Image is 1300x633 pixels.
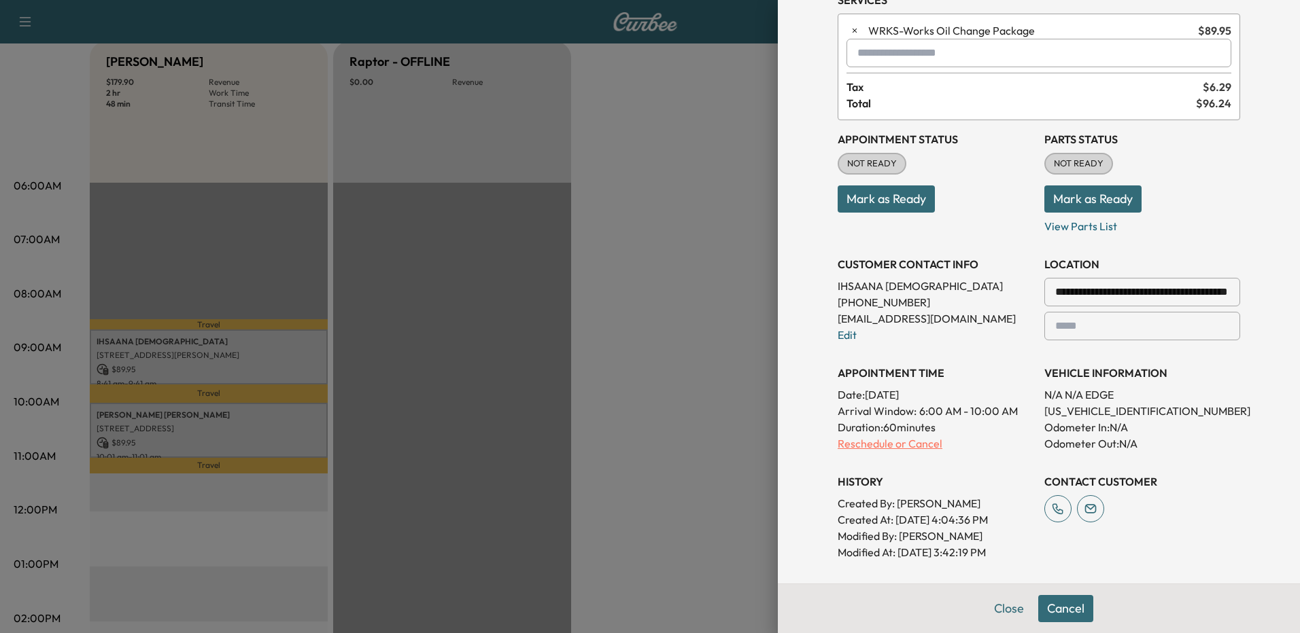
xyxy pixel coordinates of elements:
[1044,419,1240,435] p: Odometer In: N/A
[838,310,1033,327] p: [EMAIL_ADDRESS][DOMAIN_NAME]
[1038,595,1093,622] button: Cancel
[838,419,1033,435] p: Duration: 60 minutes
[839,157,905,170] span: NOT READY
[846,79,1203,95] span: Tax
[1044,256,1240,272] h3: LOCATION
[838,131,1033,147] h3: Appointment Status
[1044,185,1142,213] button: Mark as Ready
[838,278,1033,294] p: IHSAANA [DEMOGRAPHIC_DATA]
[1203,79,1231,95] span: $ 6.29
[919,403,1018,419] span: 6:00 AM - 10:00 AM
[838,403,1033,419] p: Arrival Window:
[1044,365,1240,381] h3: VEHICLE INFORMATION
[1196,95,1231,111] span: $ 96.24
[838,528,1033,544] p: Modified By : [PERSON_NAME]
[838,256,1033,272] h3: CUSTOMER CONTACT INFO
[1044,435,1240,452] p: Odometer Out: N/A
[1044,386,1240,403] p: N/A N/A EDGE
[838,582,1240,598] h3: NOTES
[1044,473,1240,490] h3: CONTACT CUSTOMER
[838,473,1033,490] h3: History
[1044,213,1240,234] p: View Parts List
[838,544,1033,560] p: Modified At : [DATE] 3:42:19 PM
[846,95,1196,111] span: Total
[1198,22,1231,39] span: $ 89.95
[838,495,1033,511] p: Created By : [PERSON_NAME]
[1046,157,1112,170] span: NOT READY
[1044,131,1240,147] h3: Parts Status
[838,365,1033,381] h3: APPOINTMENT TIME
[985,595,1033,622] button: Close
[838,511,1033,528] p: Created At : [DATE] 4:04:36 PM
[838,294,1033,310] p: [PHONE_NUMBER]
[868,22,1193,39] span: Works Oil Change Package
[838,185,935,213] button: Mark as Ready
[1044,403,1240,419] p: [US_VEHICLE_IDENTIFICATION_NUMBER]
[838,328,857,342] a: Edit
[838,435,1033,452] p: Reschedule or Cancel
[838,386,1033,403] p: Date: [DATE]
